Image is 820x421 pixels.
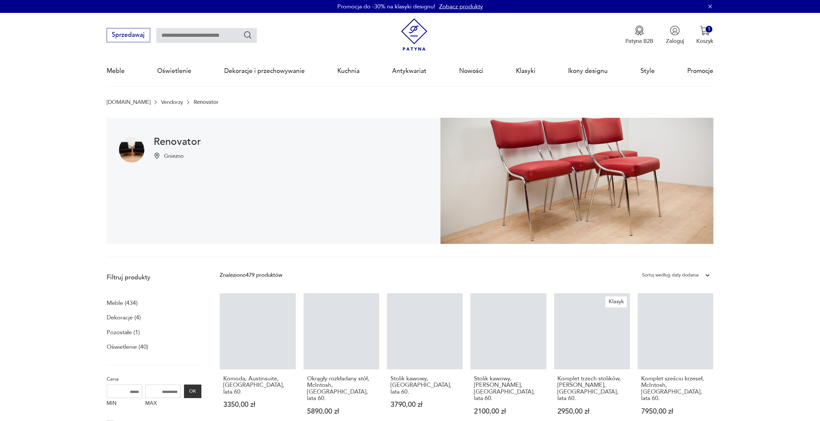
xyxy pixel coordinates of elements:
a: Ikony designu [568,56,608,86]
a: Dekoracje i przechowywanie [224,56,305,86]
a: Oświetlenie (40) [107,342,148,353]
p: 2100,00 zł [474,408,543,415]
a: Antykwariat [392,56,426,86]
a: Klasyki [516,56,535,86]
a: Nowości [459,56,483,86]
label: MIN [107,398,142,410]
p: 2950,00 zł [557,408,626,415]
button: 1Koszyk [696,25,713,45]
p: 3790,00 zł [391,401,459,408]
img: Ikonka pinezki mapy [154,153,160,159]
img: Renovator [440,118,713,244]
button: Zaloguj [666,25,684,45]
p: Patyna B2B [625,37,653,45]
button: Sprzedawaj [107,28,150,42]
img: Renovator [119,137,144,163]
h1: Renovator [154,137,201,146]
a: Oświetlenie [157,56,191,86]
p: 3350,00 zł [223,401,292,408]
img: Ikona koszyka [700,25,710,35]
p: Renovator [194,99,218,105]
a: Vendorzy [161,99,183,105]
p: 5890,00 zł [307,408,376,415]
button: Szukaj [243,30,253,40]
label: MAX [145,398,181,410]
button: Patyna B2B [625,25,653,45]
a: Dekoracje (4) [107,312,141,323]
p: Promocja do -30% na klasyki designu! [337,3,435,11]
p: 7950,00 zł [641,408,710,415]
a: Style [641,56,655,86]
h3: Okrągły rozkładany stół, McIntosh, [GEOGRAPHIC_DATA], lata 60. [307,376,376,402]
a: [DOMAIN_NAME] [107,99,150,105]
a: Kuchnia [337,56,360,86]
div: Znaleziono 479 produktów [220,271,282,279]
h3: Komplet trzech stolików, [PERSON_NAME], [GEOGRAPHIC_DATA], lata 60. [557,376,626,402]
a: Promocje [687,56,713,86]
div: Sortuj według daty dodania [642,271,699,279]
p: Zaloguj [666,37,684,45]
h3: Stolik kawowy, [GEOGRAPHIC_DATA], lata 60. [391,376,459,395]
a: Zobacz produkty [439,3,483,11]
p: Cena [107,375,201,383]
img: Patyna - sklep z meblami i dekoracjami vintage [398,18,430,51]
p: Gniezno [164,153,184,160]
div: 1 [706,26,712,33]
p: Koszyk [696,37,713,45]
a: Meble [107,56,125,86]
img: Ikona medalu [634,25,644,35]
h3: Komoda, Austinsuite, [GEOGRAPHIC_DATA], lata 60. [223,376,292,395]
h3: Stolik kawowy, [PERSON_NAME], [GEOGRAPHIC_DATA], lata 60. [474,376,543,402]
h3: Komplet sześciu krzeseł, McIntosh, [GEOGRAPHIC_DATA], lata 60. [641,376,710,402]
a: Pozostałe (1) [107,327,140,338]
a: Ikona medaluPatyna B2B [625,25,653,45]
a: Sprzedawaj [107,33,150,38]
a: Meble (434) [107,298,138,309]
button: OK [184,385,201,398]
p: Filtruj produkty [107,273,201,282]
img: Ikonka użytkownika [670,25,680,35]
